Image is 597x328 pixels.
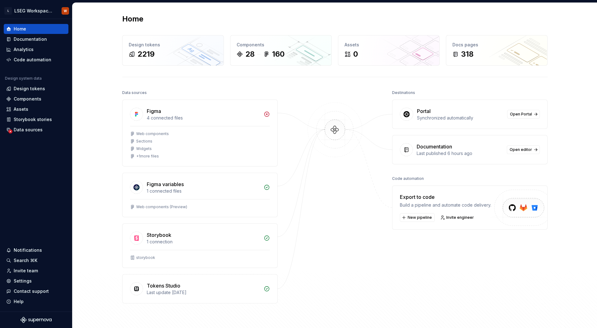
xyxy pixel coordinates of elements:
a: Open Portal [507,110,540,119]
a: Components [4,94,68,104]
button: Notifications [4,245,68,255]
div: Sections [136,139,152,144]
a: Storybook1 connectionstorybook [122,223,278,268]
div: W [64,8,67,13]
div: Storybook [147,231,171,239]
div: Data sources [122,88,147,97]
div: storybook [136,255,155,260]
svg: Supernova Logo [21,317,52,323]
div: Settings [14,278,32,284]
button: LLSEG Workspace Design SystemW [1,4,71,17]
div: L [4,7,12,15]
span: Open Portal [510,112,532,117]
div: Figma [147,107,161,115]
h2: Home [122,14,143,24]
div: Web components (Preview) [136,204,187,209]
div: Contact support [14,288,49,294]
div: LSEG Workspace Design System [14,8,54,14]
div: Assets [345,42,433,48]
div: Invite team [14,268,38,274]
div: Destinations [392,88,415,97]
a: Data sources [4,125,68,135]
div: Tokens Studio [147,282,180,289]
div: Last update [DATE] [147,289,260,296]
a: Design tokens2219 [122,35,224,66]
div: 0 [353,49,358,59]
a: Analytics [4,45,68,54]
span: Invite engineer [446,215,474,220]
div: Last published 6 hours ago [417,150,503,157]
div: Code automation [392,174,424,183]
div: Documentation [14,36,47,42]
a: Components28160 [230,35,332,66]
div: Portal [417,107,431,115]
a: Figma4 connected filesWeb componentsSectionsWidgets+1more files [122,100,278,166]
div: Design tokens [129,42,217,48]
div: Storybook stories [14,116,52,123]
button: New pipeline [400,213,435,222]
div: 2219 [137,49,155,59]
div: 28 [245,49,255,59]
div: Build a pipeline and automate code delivery. [400,202,491,208]
div: Design system data [5,76,42,81]
a: Design tokens [4,84,68,94]
div: Code automation [14,57,51,63]
a: Invite engineer [438,213,477,222]
span: New pipeline [408,215,432,220]
div: Export to code [400,193,491,201]
a: Settings [4,276,68,286]
div: Notifications [14,247,42,253]
span: Open editor [510,147,532,152]
div: 4 connected files [147,115,260,121]
div: Widgets [136,146,152,151]
a: Invite team [4,266,68,276]
button: Search ⌘K [4,255,68,265]
a: Code automation [4,55,68,65]
div: + 1 more files [136,154,159,159]
div: Components [237,42,325,48]
div: Documentation [417,143,452,150]
div: Web components [136,131,169,136]
div: Components [14,96,41,102]
a: Documentation [4,34,68,44]
div: Docs pages [452,42,541,48]
div: 1 connected files [147,188,260,194]
div: 160 [272,49,285,59]
div: Synchronized automatically [417,115,503,121]
div: Search ⌘K [14,257,37,264]
a: Docs pages318 [446,35,548,66]
div: 318 [461,49,474,59]
div: Analytics [14,46,34,53]
a: Assets [4,104,68,114]
div: Help [14,298,24,305]
a: Figma variables1 connected filesWeb components (Preview) [122,173,278,217]
a: Open editor [507,145,540,154]
button: Help [4,297,68,307]
div: 1 connection [147,239,260,245]
div: Data sources [14,127,43,133]
div: Figma variables [147,180,184,188]
div: Assets [14,106,28,112]
a: Storybook stories [4,115,68,124]
a: Assets0 [338,35,440,66]
div: Design tokens [14,86,45,92]
div: Home [14,26,26,32]
a: Tokens StudioLast update [DATE] [122,274,278,303]
button: Contact support [4,286,68,296]
a: Home [4,24,68,34]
